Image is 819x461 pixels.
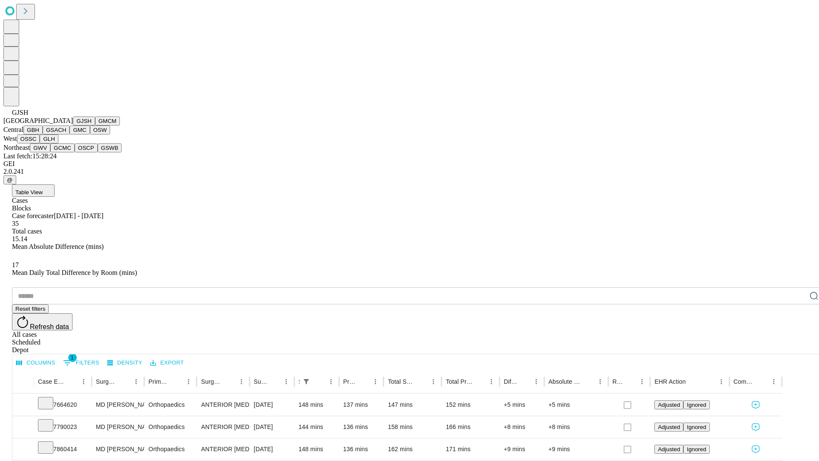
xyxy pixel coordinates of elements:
[17,442,29,457] button: Expand
[300,376,312,388] button: Show filters
[687,402,706,408] span: Ignored
[66,376,78,388] button: Sort
[15,189,43,195] span: Table View
[3,126,23,133] span: Central
[687,424,706,430] span: Ignored
[201,416,245,438] div: ANTERIOR [MEDICAL_DATA] TOTAL HIP
[369,376,381,388] button: Menu
[388,416,437,438] div: 158 mins
[54,212,103,219] span: [DATE] - [DATE]
[224,376,235,388] button: Sort
[96,394,140,416] div: MD [PERSON_NAME] [PERSON_NAME]
[357,376,369,388] button: Sort
[683,400,709,409] button: Ignored
[3,168,816,175] div: 2.0.241
[658,424,680,430] span: Adjusted
[17,134,40,143] button: OSSC
[12,304,49,313] button: Reset filters
[98,143,122,152] button: GSWB
[201,378,222,385] div: Surgery Name
[130,376,142,388] button: Menu
[313,376,325,388] button: Sort
[594,376,606,388] button: Menu
[171,376,183,388] button: Sort
[715,376,727,388] button: Menu
[654,378,685,385] div: EHR Action
[96,416,140,438] div: MD [PERSON_NAME] [PERSON_NAME]
[73,117,95,125] button: GJSH
[654,423,683,432] button: Adjusted
[300,376,312,388] div: 1 active filter
[3,152,57,160] span: Last fetch: 15:28:24
[3,135,17,142] span: West
[636,376,648,388] button: Menu
[254,416,290,438] div: [DATE]
[3,144,30,151] span: Northeast
[12,269,137,276] span: Mean Daily Total Difference by Room (mins)
[148,378,170,385] div: Primary Service
[658,446,680,452] span: Adjusted
[235,376,247,388] button: Menu
[12,109,28,116] span: GJSH
[446,416,495,438] div: 166 mins
[280,376,292,388] button: Menu
[549,416,604,438] div: +8 mins
[75,143,98,152] button: OSCP
[485,376,497,388] button: Menu
[624,376,636,388] button: Sort
[3,117,73,124] span: [GEOGRAPHIC_DATA]
[388,378,415,385] div: Total Scheduled Duration
[30,323,69,330] span: Refresh data
[12,243,104,250] span: Mean Absolute Difference (mins)
[38,438,87,460] div: 7860414
[343,378,357,385] div: Predicted In Room Duration
[201,394,245,416] div: ANTERIOR [MEDICAL_DATA] TOTAL HIP
[658,402,680,408] span: Adjusted
[687,446,706,452] span: Ignored
[148,416,192,438] div: Orthopaedics
[549,438,604,460] div: +9 mins
[96,438,140,460] div: MD [PERSON_NAME] [PERSON_NAME]
[768,376,780,388] button: Menu
[299,416,335,438] div: 144 mins
[504,378,517,385] div: Difference
[530,376,542,388] button: Menu
[446,394,495,416] div: 152 mins
[582,376,594,388] button: Sort
[549,394,604,416] div: +5 mins
[12,313,73,330] button: Refresh data
[12,220,19,227] span: 35
[148,394,192,416] div: Orthopaedics
[148,356,186,370] button: Export
[148,438,192,460] div: Orthopaedics
[388,394,437,416] div: 147 mins
[12,235,27,242] span: 15.14
[343,394,380,416] div: 137 mins
[61,356,102,370] button: Show filters
[687,376,699,388] button: Sort
[15,306,45,312] span: Reset filters
[105,356,145,370] button: Density
[427,376,439,388] button: Menu
[12,261,19,268] span: 17
[23,125,43,134] button: GBH
[343,438,380,460] div: 136 mins
[68,353,77,362] span: 1
[38,378,65,385] div: Case Epic Id
[17,398,29,413] button: Expand
[254,438,290,460] div: [DATE]
[504,394,540,416] div: +5 mins
[299,438,335,460] div: 148 mins
[343,416,380,438] div: 136 mins
[95,117,120,125] button: GMCM
[268,376,280,388] button: Sort
[3,175,16,184] button: @
[43,125,70,134] button: GSACH
[12,212,54,219] span: Case forecaster
[7,177,13,183] span: @
[473,376,485,388] button: Sort
[40,134,58,143] button: GLH
[446,378,473,385] div: Total Predicted Duration
[683,423,709,432] button: Ignored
